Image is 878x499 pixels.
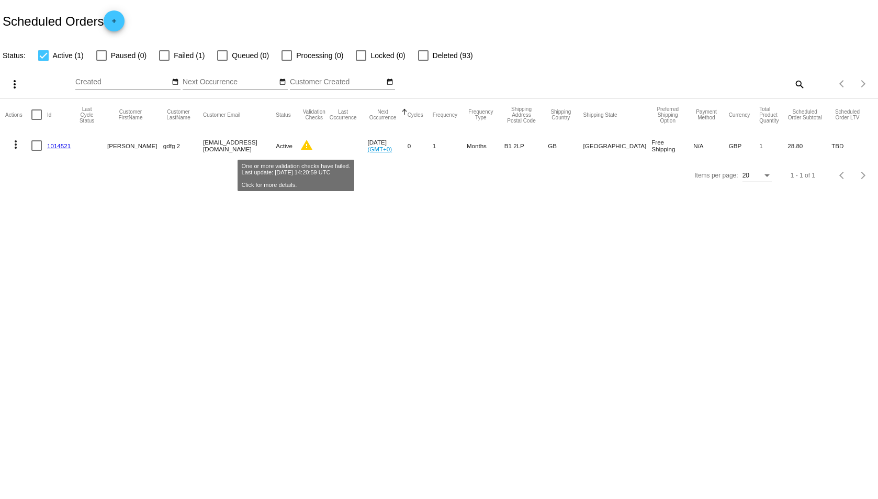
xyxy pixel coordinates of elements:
mat-icon: more_vert [8,78,21,91]
span: Locked (0) [370,49,405,62]
input: Customer Created [290,78,384,86]
button: Change sorting for NextOccurrenceUtc [367,109,398,120]
span: Processing (0) [296,49,343,62]
mat-cell: Free Shipping [651,130,693,161]
span: Status: [3,51,26,60]
mat-cell: B1 2LP [504,130,548,161]
button: Change sorting for PaymentMethod.Type [693,109,719,120]
mat-cell: [EMAIL_ADDRESS][DOMAIN_NAME] [203,130,276,161]
span: Paused (0) [111,49,147,62]
div: Items per page: [694,172,738,179]
button: Change sorting for CustomerFirstName [107,109,154,120]
button: Change sorting for Cycles [408,112,423,118]
button: Change sorting for Status [276,112,290,118]
mat-cell: Months [467,130,504,161]
mat-select: Items per page: [742,172,772,180]
input: Created [75,78,170,86]
button: Change sorting for CustomerEmail [203,112,240,118]
button: Change sorting for FrequencyType [467,109,495,120]
mat-icon: date_range [172,78,179,86]
span: Failed (1) [174,49,205,62]
div: 1 - 1 of 1 [791,172,815,179]
mat-cell: 28.80 [787,130,831,161]
mat-icon: date_range [386,78,393,86]
button: Change sorting for ShippingState [583,112,617,118]
mat-header-cell: Validation Checks [300,99,328,130]
button: Change sorting for CurrencyIso [729,112,750,118]
a: (GMT+0) [367,146,392,152]
button: Change sorting for Id [47,112,51,118]
button: Change sorting for LastProcessingCycleId [76,106,98,124]
button: Change sorting for ShippingCountry [548,109,573,120]
mat-cell: gdfg 2 [163,130,203,161]
mat-cell: GBP [729,130,760,161]
mat-cell: [GEOGRAPHIC_DATA] [583,130,652,161]
mat-icon: more_vert [9,138,22,151]
button: Previous page [832,73,853,94]
button: Change sorting for LastOccurrenceUtc [328,109,358,120]
button: Change sorting for Frequency [433,112,457,118]
mat-cell: 0 [408,130,433,161]
mat-header-cell: Actions [5,99,31,130]
span: Active (1) [53,49,84,62]
mat-icon: add [108,17,120,30]
mat-icon: date_range [279,78,286,86]
mat-cell: N/A [693,130,728,161]
button: Change sorting for PreferredShippingOption [651,106,684,124]
span: 20 [742,172,749,179]
mat-icon: warning [300,139,313,151]
button: Change sorting for LifetimeValue [831,109,863,120]
mat-cell: TBD [831,130,873,161]
mat-cell: GB [548,130,583,161]
a: 1014521 [47,142,71,149]
button: Change sorting for Subtotal [787,109,822,120]
mat-header-cell: Total Product Quantity [759,99,787,130]
span: Queued (0) [232,49,269,62]
mat-cell: [PERSON_NAME] [107,130,163,161]
h2: Scheduled Orders [3,10,125,31]
mat-cell: 1 [759,130,787,161]
button: Next page [853,165,874,186]
button: Change sorting for ShippingPostcode [504,106,538,124]
button: Next page [853,73,874,94]
mat-cell: 1 [433,130,467,161]
span: Active [276,142,292,149]
input: Next Occurrence [183,78,277,86]
mat-cell: [DATE] [367,130,407,161]
button: Change sorting for CustomerLastName [163,109,194,120]
mat-icon: search [793,76,805,92]
button: Previous page [832,165,853,186]
span: Deleted (93) [433,49,473,62]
